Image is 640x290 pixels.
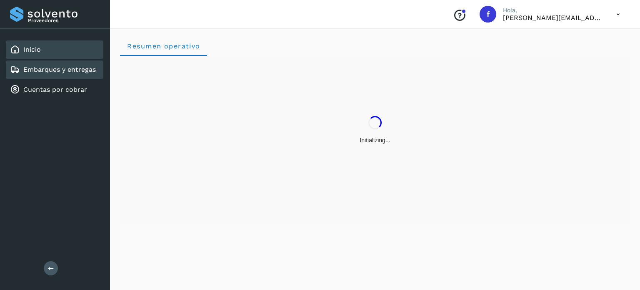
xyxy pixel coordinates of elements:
p: flor.compean@gruporeyes.com.mx [503,14,603,22]
div: Cuentas por cobrar [6,81,103,99]
div: Embarques y entregas [6,61,103,79]
a: Inicio [23,45,41,53]
span: Resumen operativo [127,42,200,50]
a: Embarques y entregas [23,66,96,73]
p: Hola, [503,7,603,14]
div: Inicio [6,40,103,59]
a: Cuentas por cobrar [23,86,87,93]
p: Proveedores [28,18,100,23]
